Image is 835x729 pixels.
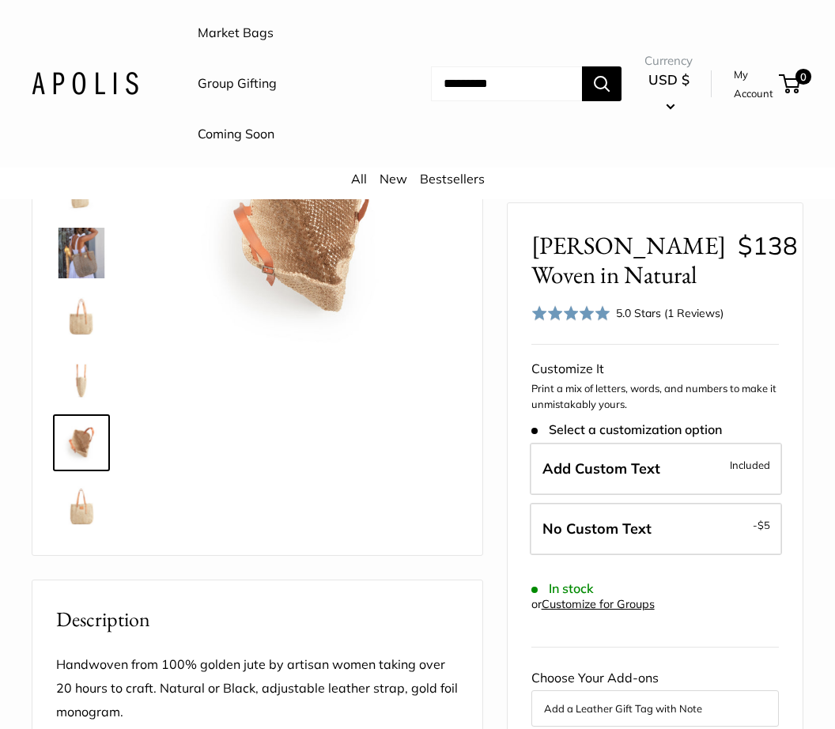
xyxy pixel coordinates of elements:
[56,228,107,278] img: Mercado Woven in Natural
[542,519,652,538] span: No Custom Text
[53,351,110,408] a: Mercado Woven in Natural
[734,65,773,104] a: My Account
[730,455,770,474] span: Included
[198,72,277,96] a: Group Gifting
[795,69,811,85] span: 0
[542,597,655,611] a: Customize for Groups
[351,171,367,187] a: All
[530,503,782,555] label: Leave Blank
[531,357,779,381] div: Customize It
[644,67,693,118] button: USD $
[531,422,722,437] span: Select a customization option
[431,66,582,101] input: Search...
[531,381,779,412] p: Print a mix of letters, words, and numbers to make it unmistakably yours.
[738,230,798,261] span: $138
[530,443,782,495] label: Add Custom Text
[644,50,693,72] span: Currency
[198,21,274,45] a: Market Bags
[582,66,622,101] button: Search
[13,669,169,716] iframe: Sign Up via Text for Offers
[616,304,724,322] div: 5.0 Stars (1 Reviews)
[780,74,800,93] a: 0
[531,580,594,595] span: In stock
[53,478,110,534] a: Mercado Woven in Natural
[32,72,138,95] img: Apolis
[531,594,655,615] div: or
[56,291,107,342] img: Mercado Woven in Natural
[198,123,274,146] a: Coming Soon
[53,414,110,471] a: Mercado Woven in Natural
[542,459,660,478] span: Add Custom Text
[56,481,107,531] img: Mercado Woven in Natural
[53,288,110,345] a: Mercado Woven in Natural
[159,76,459,376] img: Mercado Woven in Natural
[753,516,770,534] span: -
[648,71,690,88] span: USD $
[531,231,726,289] span: [PERSON_NAME] Woven in Natural
[420,171,485,187] a: Bestsellers
[56,604,459,635] h2: Description
[531,301,724,324] div: 5.0 Stars (1 Reviews)
[531,666,779,726] div: Choose Your Add-ons
[56,417,107,468] img: Mercado Woven in Natural
[544,698,766,717] button: Add a Leather Gift Tag with Note
[380,171,407,187] a: New
[56,354,107,405] img: Mercado Woven in Natural
[56,653,459,724] p: Handwoven from 100% golden jute by artisan women taking over 20 hours to craft. Natural or Black,...
[758,519,770,531] span: $5
[53,225,110,281] a: Mercado Woven in Natural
